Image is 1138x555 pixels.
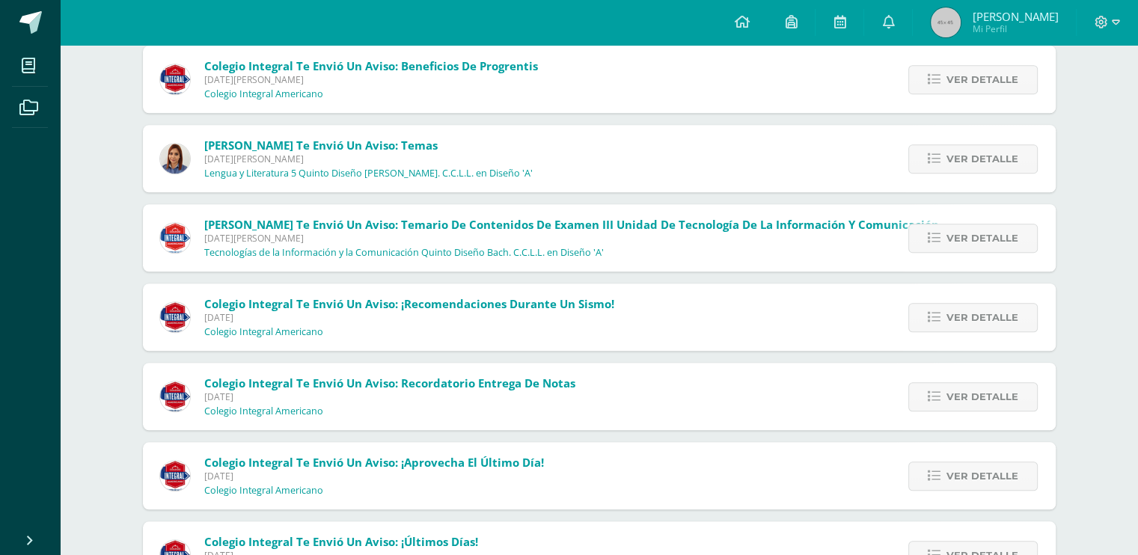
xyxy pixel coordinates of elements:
span: [PERSON_NAME] te envió un aviso: Temario de Contenidos de Examen III Unidad de Tecnología de la I... [204,217,939,232]
p: Lengua y Literatura 5 Quinto Diseño [PERSON_NAME]. C.C.L.L. en Diseño 'A' [204,168,533,180]
img: 3d8ecf278a7f74c562a74fe44b321cd5.png [160,302,190,332]
span: [DATE][PERSON_NAME] [204,232,939,245]
span: Colegio Integral te envió un aviso: Beneficios de Progrentis [204,58,538,73]
span: Ver detalle [946,304,1018,331]
img: 3d8ecf278a7f74c562a74fe44b321cd5.png [160,461,190,491]
span: [DATE] [204,470,544,482]
p: Colegio Integral Americano [204,485,323,497]
img: 45x45 [931,7,961,37]
span: Colegio Integral te envió un aviso: ¡Últimos días! [204,534,478,549]
span: Ver detalle [946,145,1018,173]
span: Colegio Integral te envió un aviso: Recordatorio Entrega de Notas [204,375,575,390]
span: Colegio Integral te envió un aviso: ¡Recomendaciones durante un sismo! [204,296,614,311]
span: Ver detalle [946,383,1018,411]
span: Colegio Integral te envió un aviso: ¡Aprovecha el último día! [204,455,544,470]
img: eed6c18001710838dd9282a84f8079fa.png [160,144,190,174]
p: Colegio Integral Americano [204,405,323,417]
span: Ver detalle [946,462,1018,490]
span: [DATE] [204,311,614,324]
p: Colegio Integral Americano [204,326,323,338]
span: Ver detalle [946,224,1018,252]
img: 3d8ecf278a7f74c562a74fe44b321cd5.png [160,64,190,94]
span: [PERSON_NAME] te envió un aviso: Temas [204,138,438,153]
span: [DATE][PERSON_NAME] [204,153,533,165]
span: [PERSON_NAME] [972,9,1058,24]
span: Mi Perfil [972,22,1058,35]
span: [DATE][PERSON_NAME] [204,73,538,86]
p: Tecnologías de la Información y la Comunicación Quinto Diseño Bach. C.C.L.L. en Diseño 'A' [204,247,604,259]
span: Ver detalle [946,66,1018,93]
span: [DATE] [204,390,575,403]
img: 3d8ecf278a7f74c562a74fe44b321cd5.png [160,381,190,411]
p: Colegio Integral Americano [204,88,323,100]
img: c1f8528ae09fb8474fd735b50c721e50.png [160,223,190,253]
